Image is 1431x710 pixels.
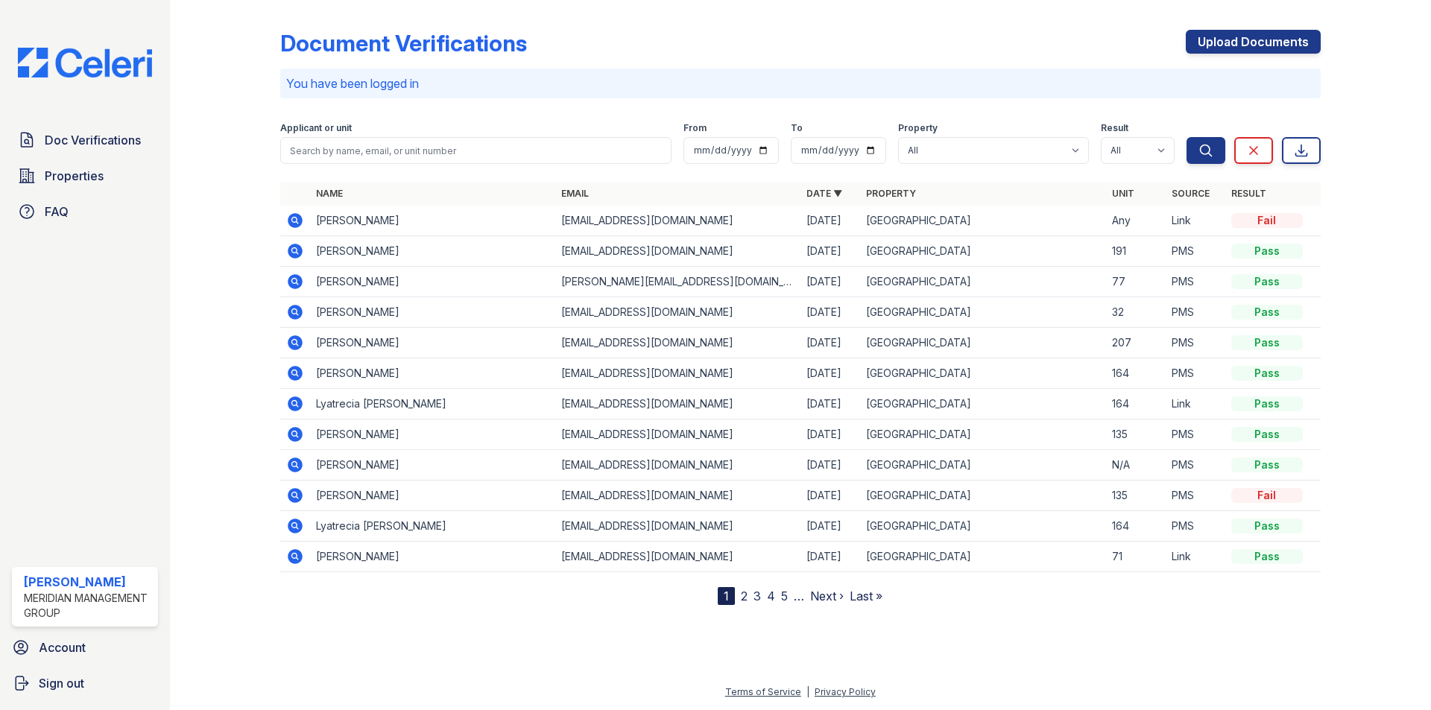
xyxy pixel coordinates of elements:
[781,589,788,603] a: 5
[850,589,882,603] a: Last »
[1106,419,1166,450] td: 135
[561,188,589,199] a: Email
[1106,481,1166,511] td: 135
[280,30,527,57] div: Document Verifications
[860,358,1105,389] td: [GEOGRAPHIC_DATA]
[1231,274,1303,289] div: Pass
[683,122,707,134] label: From
[555,328,800,358] td: [EMAIL_ADDRESS][DOMAIN_NAME]
[310,419,555,450] td: [PERSON_NAME]
[806,188,842,199] a: Date ▼
[45,131,141,149] span: Doc Verifications
[555,481,800,511] td: [EMAIL_ADDRESS][DOMAIN_NAME]
[6,48,164,77] img: CE_Logo_Blue-a8612792a0a2168367f1c8372b55b34899dd931a85d93a1a3d3e32e68fde9ad4.png
[1186,30,1321,54] a: Upload Documents
[1166,419,1225,450] td: PMS
[800,328,860,358] td: [DATE]
[1166,236,1225,267] td: PMS
[1106,267,1166,297] td: 77
[1106,542,1166,572] td: 71
[1166,481,1225,511] td: PMS
[1172,188,1210,199] a: Source
[555,206,800,236] td: [EMAIL_ADDRESS][DOMAIN_NAME]
[1101,122,1128,134] label: Result
[1231,549,1303,564] div: Pass
[1106,450,1166,481] td: N/A
[810,589,844,603] a: Next ›
[6,633,164,662] a: Account
[316,188,343,199] a: Name
[1112,188,1134,199] a: Unit
[800,297,860,328] td: [DATE]
[1166,389,1225,419] td: Link
[1231,244,1303,259] div: Pass
[1106,206,1166,236] td: Any
[310,236,555,267] td: [PERSON_NAME]
[1231,457,1303,472] div: Pass
[800,389,860,419] td: [DATE]
[280,137,672,164] input: Search by name, email, or unit number
[1231,213,1303,228] div: Fail
[1231,335,1303,350] div: Pass
[1166,328,1225,358] td: PMS
[860,206,1105,236] td: [GEOGRAPHIC_DATA]
[800,206,860,236] td: [DATE]
[1231,305,1303,320] div: Pass
[898,122,938,134] label: Property
[310,542,555,572] td: [PERSON_NAME]
[860,267,1105,297] td: [GEOGRAPHIC_DATA]
[725,686,801,697] a: Terms of Service
[800,511,860,542] td: [DATE]
[310,450,555,481] td: [PERSON_NAME]
[310,389,555,419] td: Lyatrecia [PERSON_NAME]
[860,236,1105,267] td: [GEOGRAPHIC_DATA]
[39,674,84,692] span: Sign out
[1106,511,1166,542] td: 164
[555,511,800,542] td: [EMAIL_ADDRESS][DOMAIN_NAME]
[1231,519,1303,533] div: Pass
[1231,366,1303,381] div: Pass
[806,686,809,697] div: |
[6,668,164,698] a: Sign out
[800,419,860,450] td: [DATE]
[310,297,555,328] td: [PERSON_NAME]
[1166,206,1225,236] td: Link
[1166,450,1225,481] td: PMS
[800,267,860,297] td: [DATE]
[1166,542,1225,572] td: Link
[718,587,735,605] div: 1
[791,122,803,134] label: To
[1106,358,1166,389] td: 164
[555,450,800,481] td: [EMAIL_ADDRESS][DOMAIN_NAME]
[45,167,104,185] span: Properties
[310,358,555,389] td: [PERSON_NAME]
[1166,511,1225,542] td: PMS
[280,122,352,134] label: Applicant or unit
[1106,297,1166,328] td: 32
[866,188,916,199] a: Property
[1166,297,1225,328] td: PMS
[1231,396,1303,411] div: Pass
[24,573,152,591] div: [PERSON_NAME]
[860,419,1105,450] td: [GEOGRAPHIC_DATA]
[310,267,555,297] td: [PERSON_NAME]
[800,542,860,572] td: [DATE]
[12,161,158,191] a: Properties
[39,638,86,656] span: Account
[754,589,761,603] a: 3
[767,589,775,603] a: 4
[794,587,804,605] span: …
[815,686,876,697] a: Privacy Policy
[12,197,158,226] a: FAQ
[310,328,555,358] td: [PERSON_NAME]
[555,297,800,328] td: [EMAIL_ADDRESS][DOMAIN_NAME]
[1106,389,1166,419] td: 164
[310,511,555,542] td: Lyatrecia [PERSON_NAME]
[1231,427,1303,442] div: Pass
[800,450,860,481] td: [DATE]
[860,481,1105,511] td: [GEOGRAPHIC_DATA]
[1166,267,1225,297] td: PMS
[860,297,1105,328] td: [GEOGRAPHIC_DATA]
[1106,236,1166,267] td: 191
[12,125,158,155] a: Doc Verifications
